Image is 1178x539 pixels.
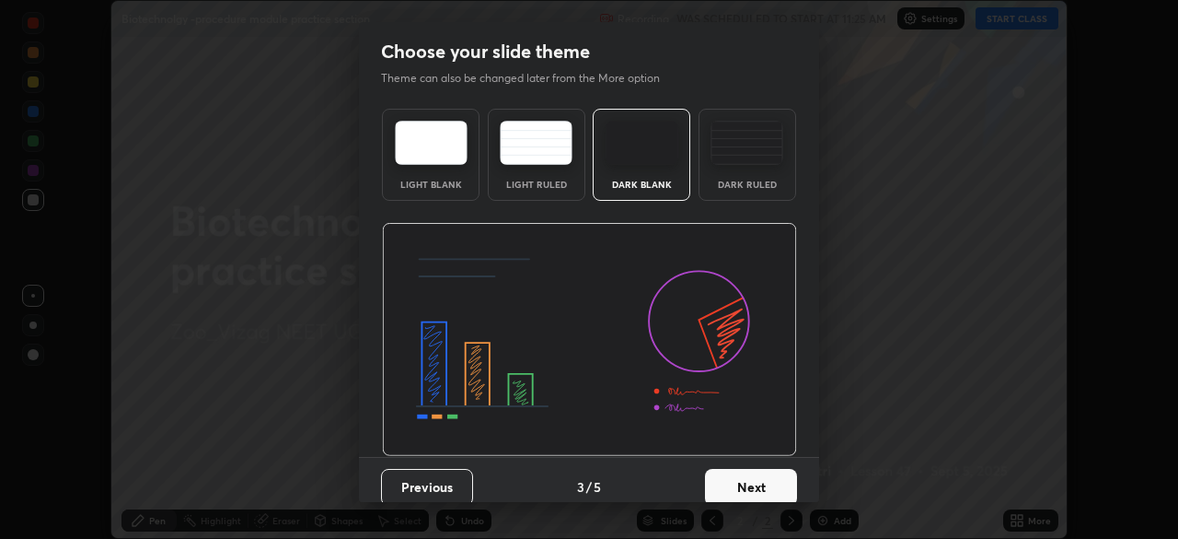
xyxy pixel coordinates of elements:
h4: 5 [594,477,601,497]
button: Previous [381,469,473,506]
img: lightRuledTheme.5fabf969.svg [500,121,572,165]
div: Dark Ruled [710,180,784,189]
img: darkRuledTheme.de295e13.svg [710,121,783,165]
div: Light Ruled [500,180,573,189]
button: Next [705,469,797,506]
p: Theme can also be changed later from the More option [381,70,679,87]
img: darkThemeBanner.d06ce4a2.svg [382,223,797,457]
img: darkTheme.f0cc69e5.svg [606,121,678,165]
div: Light Blank [394,180,468,189]
h4: 3 [577,477,584,497]
div: Dark Blank [605,180,678,189]
h4: / [586,477,592,497]
h2: Choose your slide theme [381,40,590,64]
img: lightTheme.e5ed3b09.svg [395,121,468,165]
